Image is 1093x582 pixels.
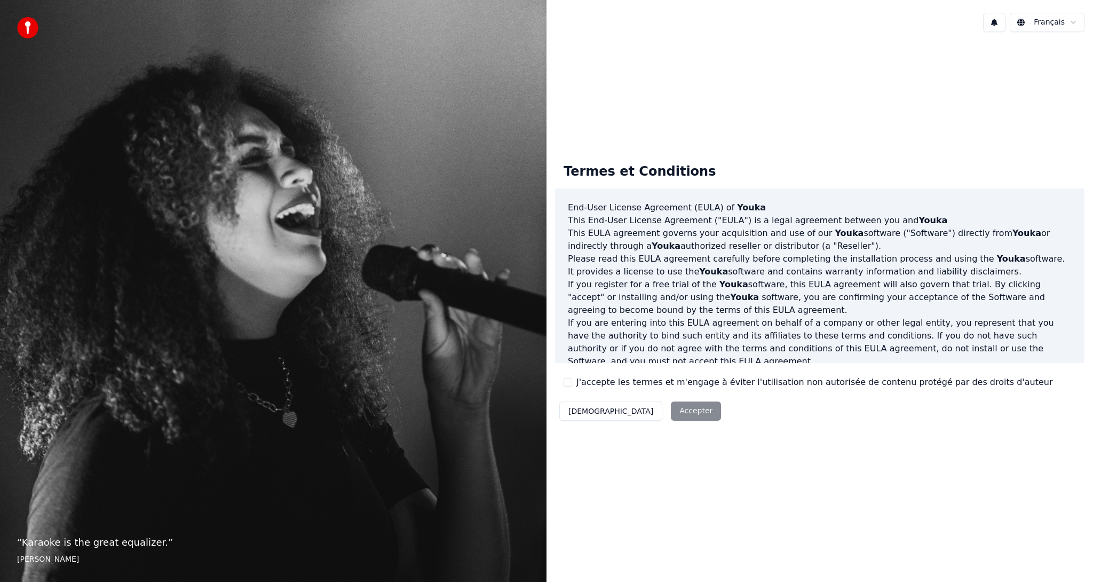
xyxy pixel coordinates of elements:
[568,278,1072,317] p: If you register for a free trial of the software, this EULA agreement will also govern that trial...
[568,253,1072,278] p: Please read this EULA agreement carefully before completing the installation process and using th...
[17,17,38,38] img: youka
[17,535,529,550] p: “ Karaoke is the great equalizer. ”
[699,266,728,277] span: Youka
[918,215,947,225] span: Youka
[835,228,864,238] span: Youka
[576,376,1052,389] label: J'accepte les termes et m'engage à éviter l'utilisation non autorisée de contenu protégé par des ...
[719,279,748,289] span: Youka
[559,402,662,421] button: [DEMOGRAPHIC_DATA]
[17,554,529,565] footer: [PERSON_NAME]
[568,227,1072,253] p: This EULA agreement governs your acquisition and use of our software ("Software") directly from o...
[737,202,766,213] span: Youka
[568,201,1072,214] h3: End-User License Agreement (EULA) of
[555,155,724,189] div: Termes et Conditions
[652,241,680,251] span: Youka
[730,292,759,302] span: Youka
[1012,228,1041,238] span: Youka
[568,214,1072,227] p: This End-User License Agreement ("EULA") is a legal agreement between you and
[997,254,1026,264] span: Youka
[568,317,1072,368] p: If you are entering into this EULA agreement on behalf of a company or other legal entity, you re...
